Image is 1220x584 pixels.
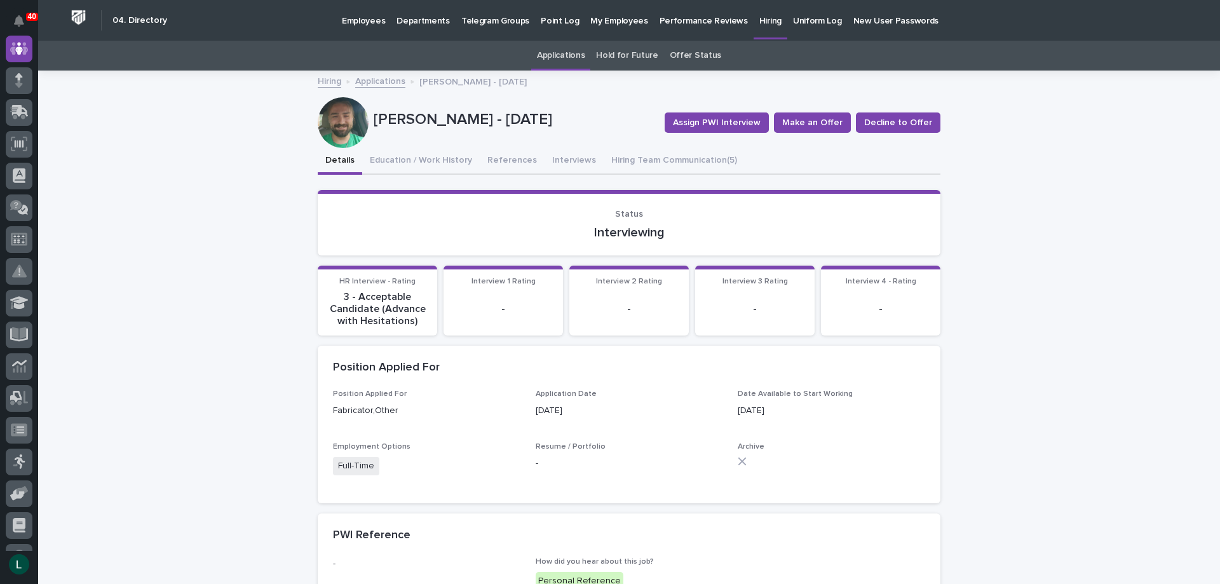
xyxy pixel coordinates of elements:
[738,443,764,451] span: Archive
[722,278,788,285] span: Interview 3 Rating
[596,278,662,285] span: Interview 2 Rating
[782,116,843,129] span: Make an Offer
[333,557,520,571] p: -
[374,111,654,129] p: [PERSON_NAME] - [DATE]
[333,361,440,375] h2: Position Applied For
[419,74,527,88] p: [PERSON_NAME] - [DATE]
[604,148,745,175] button: Hiring Team Communication (5)
[333,225,925,240] p: Interviewing
[325,291,430,328] p: 3 - Acceptable Candidate (Advance with Hesitations)
[856,112,940,133] button: Decline to Offer
[864,116,932,129] span: Decline to Offer
[451,303,555,315] p: -
[480,148,545,175] button: References
[536,457,723,470] p: -
[774,112,851,133] button: Make an Offer
[112,15,167,26] h2: 04. Directory
[596,41,658,71] a: Hold for Future
[537,41,585,71] a: Applications
[738,390,853,398] span: Date Available to Start Working
[333,404,520,418] p: Fabricator,Other
[665,112,769,133] button: Assign PWI Interview
[6,551,32,578] button: users-avatar
[670,41,721,71] a: Offer Status
[536,390,597,398] span: Application Date
[673,116,761,129] span: Assign PWI Interview
[333,529,410,543] h2: PWI Reference
[339,278,416,285] span: HR Interview - Rating
[355,73,405,88] a: Applications
[362,148,480,175] button: Education / Work History
[471,278,536,285] span: Interview 1 Rating
[16,15,32,36] div: Notifications40
[6,8,32,34] button: Notifications
[536,443,606,451] span: Resume / Portfolio
[703,303,807,315] p: -
[545,148,604,175] button: Interviews
[28,12,36,21] p: 40
[577,303,681,315] p: -
[846,278,916,285] span: Interview 4 - Rating
[738,404,925,418] p: [DATE]
[333,457,379,475] span: Full-Time
[333,390,407,398] span: Position Applied For
[536,558,654,566] span: How did you hear about this job?
[318,73,341,88] a: Hiring
[615,210,643,219] span: Status
[829,303,933,315] p: -
[333,443,410,451] span: Employment Options
[318,148,362,175] button: Details
[67,6,90,29] img: Workspace Logo
[536,404,723,418] p: [DATE]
